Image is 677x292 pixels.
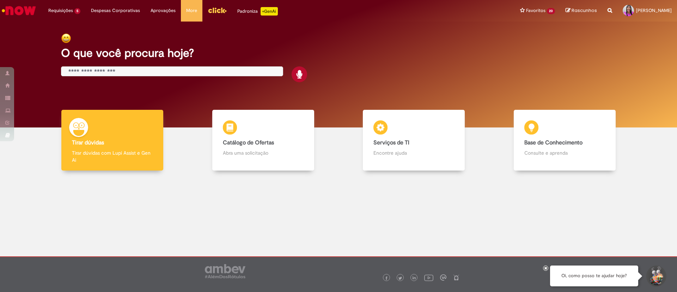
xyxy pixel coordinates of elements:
span: 20 [547,8,555,14]
b: Catálogo de Ofertas [223,139,274,146]
p: Abra uma solicitação [223,149,304,156]
span: [PERSON_NAME] [636,7,672,13]
span: Favoritos [526,7,545,14]
div: Oi, como posso te ajudar hoje? [550,266,638,286]
img: click_logo_yellow_360x200.png [208,5,227,16]
img: happy-face.png [61,33,71,43]
img: logo_footer_youtube.png [424,273,433,282]
b: Serviços de TI [373,139,409,146]
span: Requisições [48,7,73,14]
a: Rascunhos [566,7,597,14]
a: Catálogo de Ofertas Abra uma solicitação [188,110,339,171]
b: Tirar dúvidas [72,139,104,146]
img: logo_footer_ambev_rotulo_gray.png [205,264,245,278]
a: Base de Conhecimento Consulte e aprenda [489,110,640,171]
img: logo_footer_linkedin.png [413,276,416,280]
img: logo_footer_facebook.png [385,276,388,280]
p: Consulte e aprenda [524,149,605,156]
img: logo_footer_naosei.png [453,274,459,281]
p: +GenAi [261,7,278,16]
img: logo_footer_twitter.png [398,276,402,280]
h2: O que você procura hoje? [61,47,616,59]
span: Despesas Corporativas [91,7,140,14]
span: 5 [74,8,80,14]
img: logo_footer_workplace.png [440,274,446,281]
a: Serviços de TI Encontre ajuda [338,110,489,171]
img: ServiceNow [1,4,37,18]
span: More [186,7,197,14]
b: Base de Conhecimento [524,139,583,146]
button: Iniciar Conversa de Suporte [645,266,666,287]
span: Rascunhos [572,7,597,14]
p: Tirar dúvidas com Lupi Assist e Gen Ai [72,149,153,163]
div: Padroniza [237,7,278,16]
p: Encontre ajuda [373,149,454,156]
span: Aprovações [151,7,176,14]
a: Tirar dúvidas Tirar dúvidas com Lupi Assist e Gen Ai [37,110,188,171]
